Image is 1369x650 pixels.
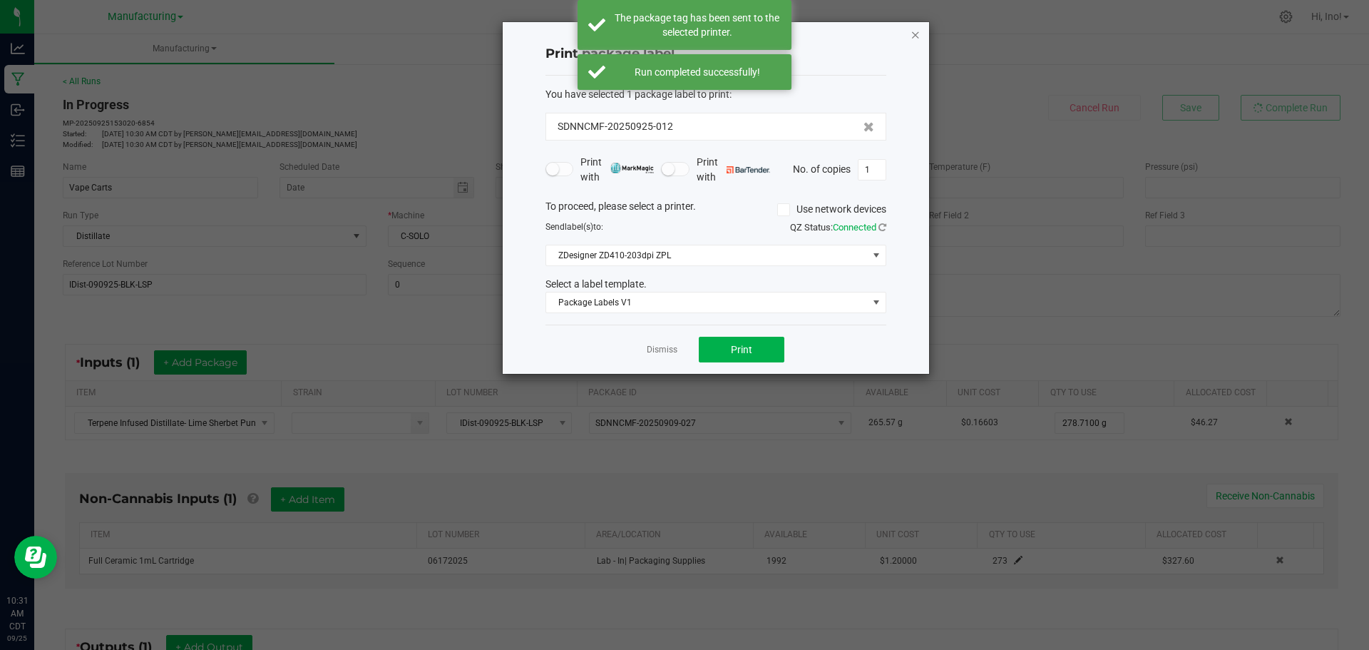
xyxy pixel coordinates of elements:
div: : [545,87,886,102]
div: The package tag has been sent to the selected printer. [613,11,781,39]
h4: Print package label [545,45,886,64]
div: Run completed successfully! [613,65,781,79]
span: Print with [580,155,654,185]
span: Print [731,344,752,355]
span: You have selected 1 package label to print [545,88,729,100]
span: Package Labels V1 [546,293,868,313]
span: Send to: [545,222,603,232]
span: No. of copies [793,163,851,174]
button: Print [699,337,784,362]
span: QZ Status: [790,222,886,233]
label: Use network devices [777,202,886,217]
img: bartender.png [727,166,770,173]
span: SDNNCMF-20250925-012 [558,119,673,134]
img: mark_magic_cybra.png [610,163,654,173]
div: To proceed, please select a printer. [535,199,897,220]
span: ZDesigner ZD410-203dpi ZPL [546,245,868,265]
span: label(s) [565,222,593,232]
span: Connected [833,222,876,233]
a: Dismiss [647,344,677,356]
span: Print with [697,155,770,185]
div: Select a label template. [535,277,897,292]
iframe: Resource center [14,536,57,579]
